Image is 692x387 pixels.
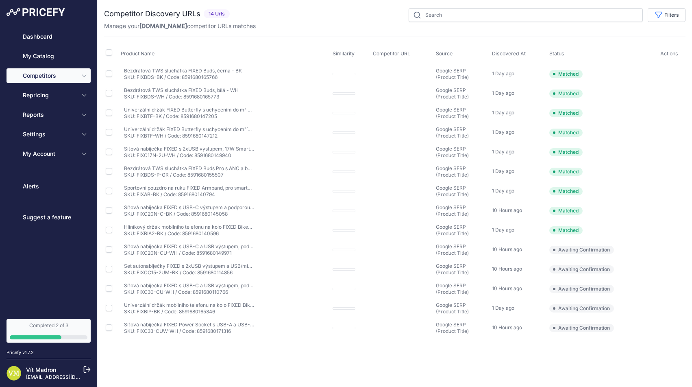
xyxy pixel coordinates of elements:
button: Filters [648,8,685,22]
span: 1 Day ago [492,109,514,116]
span: 1 Day ago [492,129,514,135]
a: SKU: FIXBDS-BK / Code: 8591680165766 [124,74,218,80]
span: Awaiting Confirmation [549,304,614,313]
span: [DOMAIN_NAME] [139,22,187,29]
span: 14 Urls [204,9,230,19]
a: Sportovní pouzdro na ruku FIXED Armband, pro smartphony až 6.7", černý - BK [124,185,306,191]
span: Awaiting Confirmation [549,246,614,254]
a: SKU: FIXCC15-2UM-BK / Code: 8591680114856 [124,269,233,275]
span: 1 Day ago [492,90,514,96]
span: 10 Hours ago [492,324,522,330]
a: SKU: FIXC20N-CU-WH / Code: 8591680149971 [124,250,232,256]
div: Pricefy v1.7.2 [7,349,34,356]
a: Set autonabíječky FIXED s 2xUSB výstupem a USB/micro USB kabelu, 1 metr, 15W Smart Rapid Charge, ... [124,263,387,269]
h2: Competitor Discovery URLs [104,8,200,20]
a: Univerzální držák mobilního telefonu na kolo FIXED Bikee Plus, černý - BK [124,302,294,308]
a: Síťová nabíječka FIXED Power Socket s USB-A a USB-C výstupem a vyklápěcí nabíječkou pro Apple Wat... [124,321,407,328]
input: Search [409,8,643,22]
span: Google SERP (Product Title) [436,185,469,197]
button: Settings [7,127,91,142]
a: [EMAIL_ADDRESS][DOMAIN_NAME] [26,374,111,380]
a: Vít Madron [26,366,56,373]
span: Google SERP (Product Title) [436,263,469,275]
a: Síťová nabíječka FIXED s USB-C a USB výstupem, podpora PD a QC 3.0, 20W, bílá - WH [124,243,326,249]
a: Suggest a feature [7,210,91,225]
span: Actions [660,50,678,57]
span: Competitor URL [373,50,410,57]
span: Google SERP (Product Title) [436,224,469,236]
span: Google SERP (Product Title) [436,68,469,80]
a: Univerzální držák FIXED Butterfly s uchycením do mřížky ventilace, černý - BK [124,107,306,113]
span: Matched [549,226,583,234]
a: SKU: FIXBDS-WH / Code: 8591680165773 [124,94,219,100]
button: Reports [7,107,91,122]
span: Google SERP (Product Title) [436,282,469,295]
span: Google SERP (Product Title) [436,321,469,334]
a: SKU: FIXBDS-P-GR / Code: 8591680155507 [124,172,224,178]
span: Similarity [333,50,355,57]
span: My Account [23,150,76,158]
button: My Account [7,146,91,161]
span: Discovered At [492,50,526,57]
a: SKU: FIXBTF-BK / Code: 8591680147205 [124,113,217,119]
a: SKU: FIXBIP-BK / Code: 8591680165346 [124,308,215,315]
button: Repricing [7,88,91,103]
span: 1 Day ago [492,149,514,155]
a: SKU: FIXC20N-C-BK / Code: 8591680145058 [124,211,228,217]
span: Google SERP (Product Title) [436,126,469,139]
span: Matched [549,168,583,176]
span: Google SERP (Product Title) [436,87,469,100]
span: 10 Hours ago [492,246,522,252]
nav: Sidebar [7,29,91,309]
a: Bezdrátová TWS sluchátka FIXED Buds Pro s ANC a bezdrátovým nabíjením, šedá - GR [124,165,324,171]
span: Reports [23,111,76,119]
span: Matched [549,129,583,137]
span: Repricing [23,91,76,99]
span: Google SERP (Product Title) [436,243,469,256]
a: SKU: FIXBIA2-BK / Code: 8591680140596 [124,230,219,236]
span: 1 Day ago [492,227,514,233]
a: Síťová nabíječka FIXED s USB-C výstupem a podporou PD, 20W, černá - BK [124,204,298,210]
span: 1 Day ago [492,305,514,311]
span: Matched [549,207,583,215]
div: Completed 2 of 3 [10,322,87,329]
span: 10 Hours ago [492,207,522,213]
button: Competitors [7,68,91,83]
span: Google SERP (Product Title) [436,302,469,315]
p: Manage your competitor URLs matches [104,22,256,30]
span: Google SERP (Product Title) [436,107,469,119]
span: 1 Day ago [492,168,514,174]
a: My Catalog [7,49,91,63]
a: Completed 2 of 3 [7,319,91,343]
span: 10 Hours ago [492,285,522,291]
span: Source [436,50,453,57]
span: 10 Hours ago [492,266,522,272]
a: Dashboard [7,29,91,44]
span: Matched [549,187,583,195]
span: Matched [549,109,583,117]
a: Bezdrátová TWS sluchátka FIXED Buds, bílá - WH [124,87,239,93]
span: Awaiting Confirmation [549,324,614,332]
a: Bezdrátová TWS sluchátka FIXED Buds, černá - BK [124,68,242,74]
img: Pricefy Logo [7,8,65,16]
span: Matched [549,70,583,78]
span: Google SERP (Product Title) [436,165,469,178]
span: Matched [549,90,583,98]
a: SKU: FIXAB-BK / Code: 8591680140794 [124,191,215,197]
span: 1 Day ago [492,188,514,194]
a: Síťová nabíječka FIXED s 2xUSB výstupem, 17W Smart Rapid Charge, bílá - WH [124,146,307,152]
span: Google SERP (Product Title) [436,204,469,217]
span: Status [549,50,564,57]
a: SKU: FIXC17N-2U-WH / Code: 8591680149940 [124,152,231,158]
a: SKU: FIXBTF-WH / Code: 8591680147212 [124,133,218,139]
a: Alerts [7,179,91,194]
span: Product Name [121,50,155,57]
a: SKU: FIXC33-CUW-WH / Code: 8591680171316 [124,328,231,334]
a: Síťová nabíječka FIXED s USB-C a USB výstupem, podpora PD, 30W, bílá - WH [124,282,305,289]
span: Awaiting Confirmation [549,265,614,273]
span: Google SERP (Product Title) [436,146,469,158]
a: Hliníkový držák mobilního telefonu na kolo FIXED Bikee ALU 2 s otočnou hlavou, černý - BK [124,224,333,230]
a: Univerzální držák FIXED Butterfly s uchycením do mřížky ventilace, bílý - WH [124,126,302,132]
span: Matched [549,148,583,156]
a: SKU: FIXC30-CU-WH / Code: 8591680110766 [124,289,228,295]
